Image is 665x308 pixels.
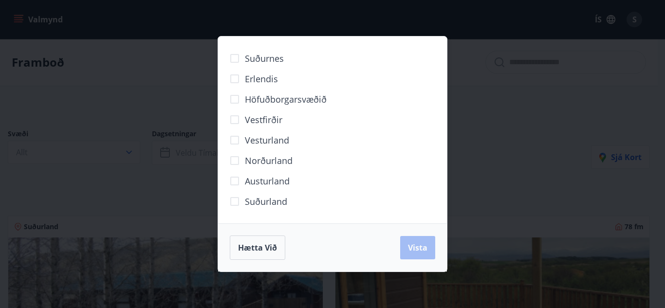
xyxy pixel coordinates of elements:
span: Höfuðborgarsvæðið [245,93,327,106]
span: Vesturland [245,134,289,146]
span: Suðurnes [245,52,284,65]
span: Suðurland [245,195,287,208]
span: Vestfirðir [245,113,282,126]
span: Erlendis [245,72,278,85]
span: Norðurland [245,154,293,167]
span: Hætta við [238,242,277,253]
span: Austurland [245,175,290,187]
button: Hætta við [230,236,285,260]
